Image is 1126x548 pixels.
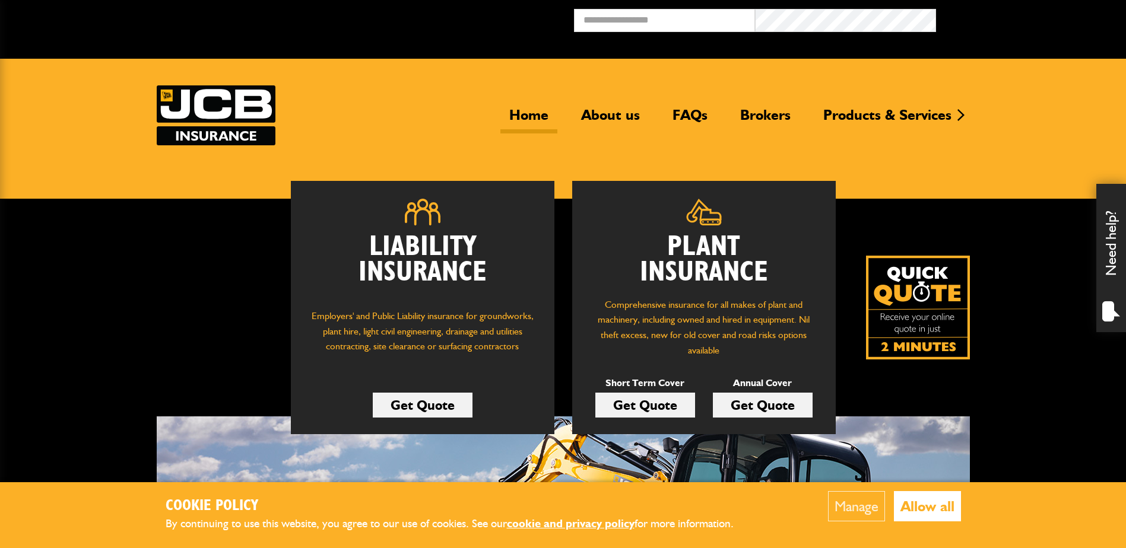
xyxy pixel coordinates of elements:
[713,393,813,418] a: Get Quote
[894,491,961,521] button: Allow all
[373,393,472,418] a: Get Quote
[309,234,537,297] h2: Liability Insurance
[507,517,635,530] a: cookie and privacy policy
[866,256,970,359] a: Get your insurance quote isn just 2-minutes
[309,308,537,365] p: Employers' and Public Liability insurance for groundworks, plant hire, light civil engineering, d...
[166,515,753,533] p: By continuing to use this website, you agree to our use of cookies. See our for more information.
[157,85,275,145] img: JCB Insurance Services logo
[866,256,970,359] img: Quick Quote
[590,234,818,285] h2: Plant Insurance
[936,9,1117,27] button: Broker Login
[1096,184,1126,332] div: Need help?
[590,297,818,358] p: Comprehensive insurance for all makes of plant and machinery, including owned and hired in equipm...
[572,106,649,133] a: About us
[500,106,557,133] a: Home
[814,106,960,133] a: Products & Services
[157,85,275,145] a: JCB Insurance Services
[166,497,753,515] h2: Cookie Policy
[595,393,695,418] a: Get Quote
[828,491,885,521] button: Manage
[713,375,813,391] p: Annual Cover
[731,106,800,133] a: Brokers
[664,106,716,133] a: FAQs
[595,375,695,391] p: Short Term Cover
